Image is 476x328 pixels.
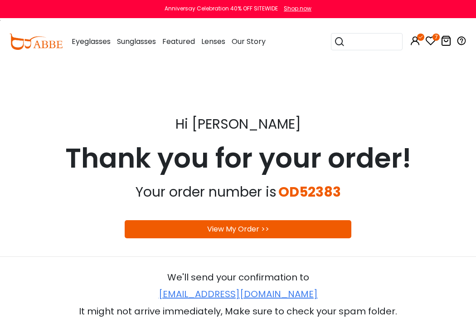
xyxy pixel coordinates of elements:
span: Lenses [201,36,225,47]
div: Anniversay Celebration 40% OFF SITEWIDE [165,5,278,13]
a: Shop now [279,5,311,12]
i: 7 [432,34,440,41]
img: abbeglasses.com [9,34,63,50]
span: Eyeglasses [72,36,111,47]
span: Our Story [232,36,266,47]
span: Sunglasses [117,36,156,47]
a: 7 [425,37,436,48]
div: Shop now [284,5,311,13]
div: OD52383 [278,178,341,206]
span: Featured [162,36,195,47]
div: Your order number is [136,178,278,206]
a: View My Order >> [207,224,269,234]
